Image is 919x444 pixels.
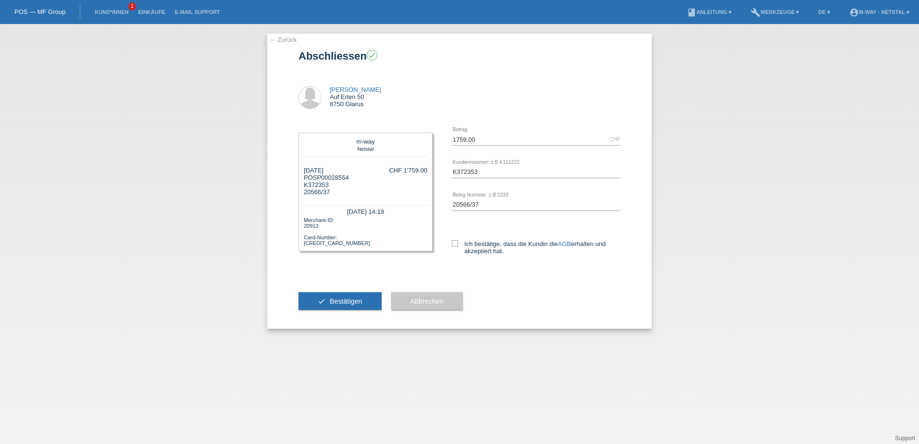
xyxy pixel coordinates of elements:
h1: Abschliessen [298,50,621,62]
i: check [368,51,376,60]
a: [PERSON_NAME] [330,86,381,93]
i: book [687,8,696,17]
a: Einkäufe [133,9,170,15]
a: AGB [558,240,571,247]
div: [DATE] POSP00028554 [304,167,349,196]
a: Kund*innen [90,9,133,15]
span: 1 [128,2,136,11]
label: Ich bestätige, dass die Kundin die erhalten und akzeptiert hat. [452,240,621,255]
a: Support [895,435,915,442]
span: Bestätigen [330,297,362,305]
i: check [318,297,325,305]
span: Abbrechen [410,297,444,305]
i: account_circle [849,8,859,17]
span: 20566/37 [304,188,330,196]
div: m-way [306,138,425,145]
div: Netstal [306,145,425,152]
div: Merchant-ID: 20913 Card-Number: [CREDIT_CARD_NUMBER] [304,216,427,246]
a: DE ▾ [813,9,834,15]
i: build [751,8,760,17]
div: CHF [609,136,621,142]
button: Abbrechen [391,292,463,310]
div: [DATE] 14:19 [304,205,427,216]
a: account_circlem-way - Netstal ▾ [844,9,914,15]
a: buildWerkzeuge ▾ [746,9,804,15]
a: bookAnleitung ▾ [682,9,736,15]
div: Auf Erlen 50 8750 Glarus [330,86,381,108]
span: K372353 [304,181,329,188]
a: E-Mail Support [170,9,225,15]
div: CHF 1'759.00 [389,167,427,174]
a: ← Zurück [270,36,297,43]
a: POS — MF Group [14,8,65,15]
button: check Bestätigen [298,292,382,310]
